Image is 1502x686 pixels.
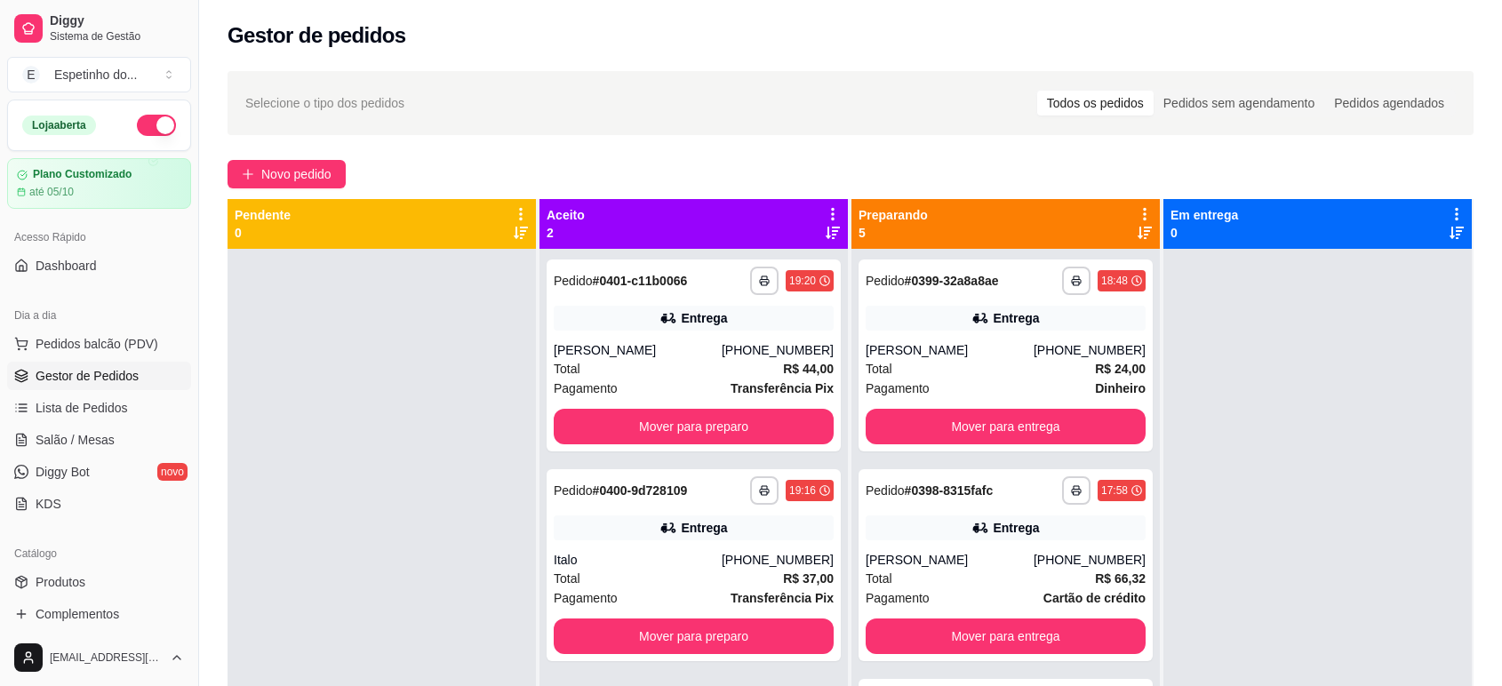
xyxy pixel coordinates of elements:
button: Novo pedido [228,160,346,188]
span: Total [866,569,892,588]
article: até 05/10 [29,185,74,199]
a: Salão / Mesas [7,426,191,454]
p: Preparando [859,206,928,224]
article: Plano Customizado [33,168,132,181]
div: Entrega [681,519,727,537]
a: Produtos [7,568,191,596]
div: [PHONE_NUMBER] [1034,341,1146,359]
button: Pedidos balcão (PDV) [7,330,191,358]
strong: # 0401-c11b0066 [593,274,688,288]
span: Gestor de Pedidos [36,367,139,385]
span: Pedido [554,274,593,288]
a: Diggy Botnovo [7,458,191,486]
div: Entrega [681,309,727,327]
a: Complementos [7,600,191,628]
span: Total [866,359,892,379]
div: Espetinho do ... [54,66,137,84]
div: 19:16 [789,483,816,498]
p: Em entrega [1170,206,1238,224]
div: [PHONE_NUMBER] [722,551,834,569]
strong: # 0398-8315fafc [905,483,994,498]
span: Pagamento [866,588,930,608]
span: Pagamento [554,588,618,608]
button: Mover para entrega [866,618,1146,654]
span: Pagamento [554,379,618,398]
span: Pagamento [866,379,930,398]
strong: R$ 24,00 [1095,362,1146,376]
div: [PHONE_NUMBER] [722,341,834,359]
a: Gestor de Pedidos [7,362,191,390]
a: KDS [7,490,191,518]
div: 17:58 [1101,483,1128,498]
div: Acesso Rápido [7,223,191,251]
div: Entrega [993,309,1039,327]
div: 18:48 [1101,274,1128,288]
div: Todos os pedidos [1037,91,1154,116]
button: [EMAIL_ADDRESS][DOMAIN_NAME] [7,636,191,679]
a: Plano Customizadoaté 05/10 [7,158,191,209]
span: Diggy [50,13,184,29]
div: Italo [554,551,722,569]
span: Salão / Mesas [36,431,115,449]
button: Mover para entrega [866,409,1146,444]
span: Selecione o tipo dos pedidos [245,93,404,113]
button: Mover para preparo [554,618,834,654]
span: Sistema de Gestão [50,29,184,44]
div: Entrega [993,519,1039,537]
p: 2 [547,224,585,242]
a: Lista de Pedidos [7,394,191,422]
span: Total [554,359,580,379]
div: [PERSON_NAME] [866,341,1034,359]
div: Pedidos agendados [1324,91,1454,116]
a: Dashboard [7,251,191,280]
span: Pedido [866,274,905,288]
div: [PERSON_NAME] [554,341,722,359]
span: Pedido [554,483,593,498]
strong: R$ 66,32 [1095,571,1146,586]
span: Pedido [866,483,905,498]
h2: Gestor de pedidos [228,21,406,50]
a: DiggySistema de Gestão [7,7,191,50]
strong: Transferência Pix [731,381,834,395]
span: Diggy Bot [36,463,90,481]
span: KDS [36,495,61,513]
strong: R$ 37,00 [783,571,834,586]
strong: Cartão de crédito [1043,591,1146,605]
p: 0 [1170,224,1238,242]
p: 0 [235,224,291,242]
button: Select a team [7,57,191,92]
div: Dia a dia [7,301,191,330]
div: Loja aberta [22,116,96,135]
span: Dashboard [36,257,97,275]
p: Pendente [235,206,291,224]
span: [EMAIL_ADDRESS][DOMAIN_NAME] [50,650,163,665]
span: E [22,66,40,84]
strong: R$ 44,00 [783,362,834,376]
span: plus [242,168,254,180]
div: Pedidos sem agendamento [1154,91,1324,116]
strong: Dinheiro [1095,381,1146,395]
p: Aceito [547,206,585,224]
strong: Transferência Pix [731,591,834,605]
button: Alterar Status [137,115,176,136]
strong: # 0400-9d728109 [593,483,688,498]
span: Complementos [36,605,119,623]
span: Produtos [36,573,85,591]
div: [PERSON_NAME] [866,551,1034,569]
p: 5 [859,224,928,242]
span: Lista de Pedidos [36,399,128,417]
div: [PHONE_NUMBER] [1034,551,1146,569]
strong: # 0399-32a8a8ae [905,274,999,288]
span: Novo pedido [261,164,332,184]
button: Mover para preparo [554,409,834,444]
div: Catálogo [7,539,191,568]
div: 19:20 [789,274,816,288]
span: Total [554,569,580,588]
span: Pedidos balcão (PDV) [36,335,158,353]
